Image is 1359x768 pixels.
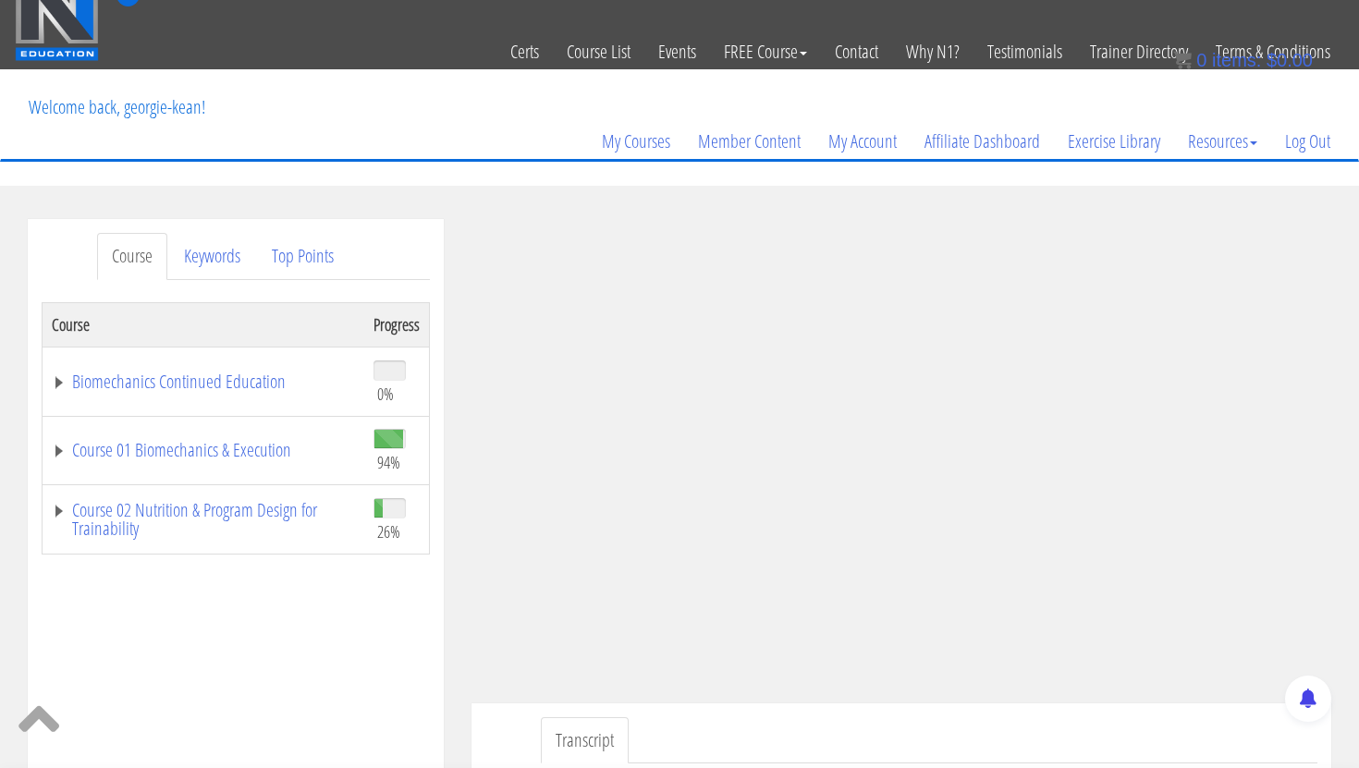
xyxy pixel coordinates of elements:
a: Terms & Conditions [1202,6,1344,97]
th: Progress [364,302,430,347]
a: Exercise Library [1054,97,1174,186]
bdi: 0.00 [1267,50,1313,70]
a: Resources [1174,97,1271,186]
p: Welcome back, georgie-kean! [15,70,219,144]
a: Member Content [684,97,814,186]
span: 0% [377,384,394,404]
a: My Courses [588,97,684,186]
a: Top Points [257,233,349,280]
span: $ [1267,50,1277,70]
a: Testimonials [973,6,1076,97]
a: Contact [821,6,892,97]
span: 0 [1196,50,1206,70]
span: 26% [377,521,400,542]
a: My Account [814,97,911,186]
th: Course [43,302,365,347]
img: icon11.png [1173,51,1192,69]
a: Certs [496,6,553,97]
a: 0 items: $0.00 [1173,50,1313,70]
a: FREE Course [710,6,821,97]
span: items: [1212,50,1261,70]
a: Course List [553,6,644,97]
a: Affiliate Dashboard [911,97,1054,186]
a: Course 02 Nutrition & Program Design for Trainability [52,501,355,538]
span: 94% [377,452,400,472]
a: Course [97,233,167,280]
a: Trainer Directory [1076,6,1202,97]
a: Course 01 Biomechanics & Execution [52,441,355,459]
a: Why N1? [892,6,973,97]
a: Transcript [541,717,629,764]
a: Events [644,6,710,97]
a: Keywords [169,233,255,280]
a: Log Out [1271,97,1344,186]
a: Biomechanics Continued Education [52,372,355,391]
